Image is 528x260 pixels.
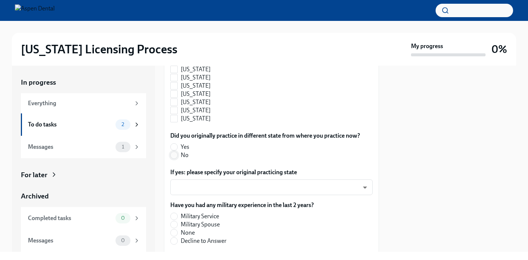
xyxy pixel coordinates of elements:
span: Military Spouse [181,220,220,229]
span: [US_STATE] [181,115,211,123]
img: Aspen Dental [15,4,55,16]
span: 2 [117,122,129,127]
label: Did you originally practice in different state from where you practice now? [170,132,360,140]
a: Messages0 [21,229,146,252]
div: Completed tasks [28,214,113,222]
span: No [181,151,189,159]
div: For later [21,170,47,180]
span: [US_STATE] [181,106,211,115]
span: 0 [117,215,129,221]
a: For later [21,170,146,180]
div: To do tasks [28,120,113,129]
h2: [US_STATE] Licensing Process [21,42,177,57]
label: Have you had any military experience in the last 2 years? [170,201,314,209]
a: Everything [21,93,146,113]
a: Completed tasks0 [21,207,146,229]
span: 0 [117,238,129,243]
div: ​ [170,179,373,195]
div: Everything [28,99,130,107]
div: Messages [28,143,113,151]
span: [US_STATE] [181,73,211,82]
span: None [181,229,195,237]
span: [US_STATE] [181,98,211,106]
div: Messages [28,236,113,245]
h3: 0% [491,43,507,56]
span: Military Service [181,212,219,220]
a: Archived [21,191,146,201]
span: Yes [181,143,189,151]
a: In progress [21,78,146,87]
strong: My progress [411,42,443,50]
span: 1 [117,144,129,150]
span: [US_STATE] [181,65,211,73]
a: To do tasks2 [21,113,146,136]
span: Decline to Answer [181,237,227,245]
a: Messages1 [21,136,146,158]
span: [US_STATE] [181,90,211,98]
label: If yes: please specify your original practicing state [170,168,373,176]
span: [US_STATE] [181,82,211,90]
